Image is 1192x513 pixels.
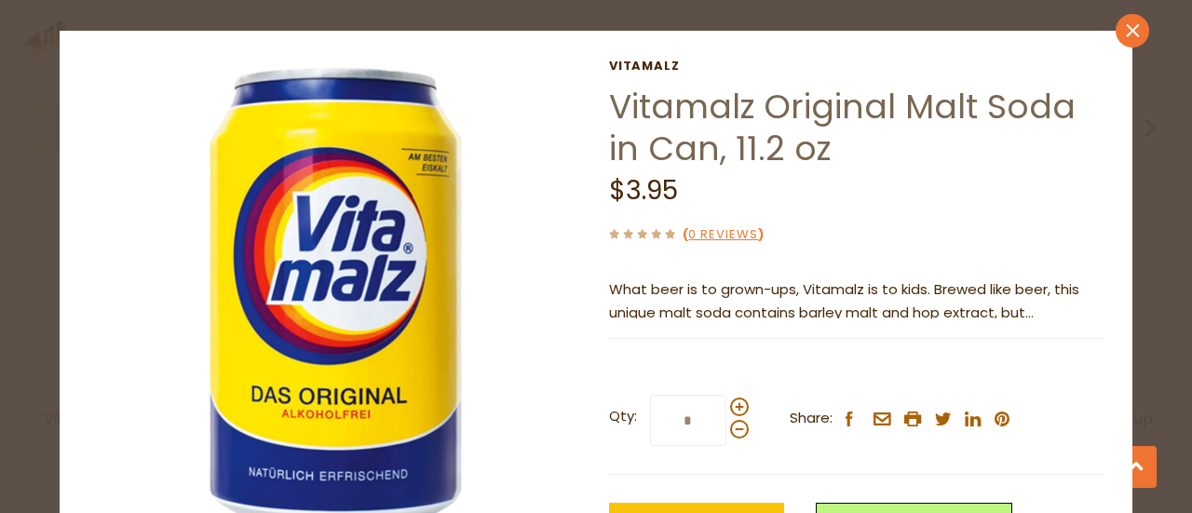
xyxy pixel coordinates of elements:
[609,83,1076,172] a: Vitamalz Original Malt Soda in Can, 11.2 oz
[609,172,678,209] span: $3.95
[609,278,1104,325] p: What beer is to grown-ups, Vitamalz is to kids. Brewed like beer, this unique malt soda contains ...
[650,395,726,446] input: Qty:
[683,225,764,243] span: ( )
[790,407,833,430] span: Share:
[609,405,637,428] strong: Qty:
[688,225,758,245] a: 0 Reviews
[609,59,1104,74] a: Vitamalz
